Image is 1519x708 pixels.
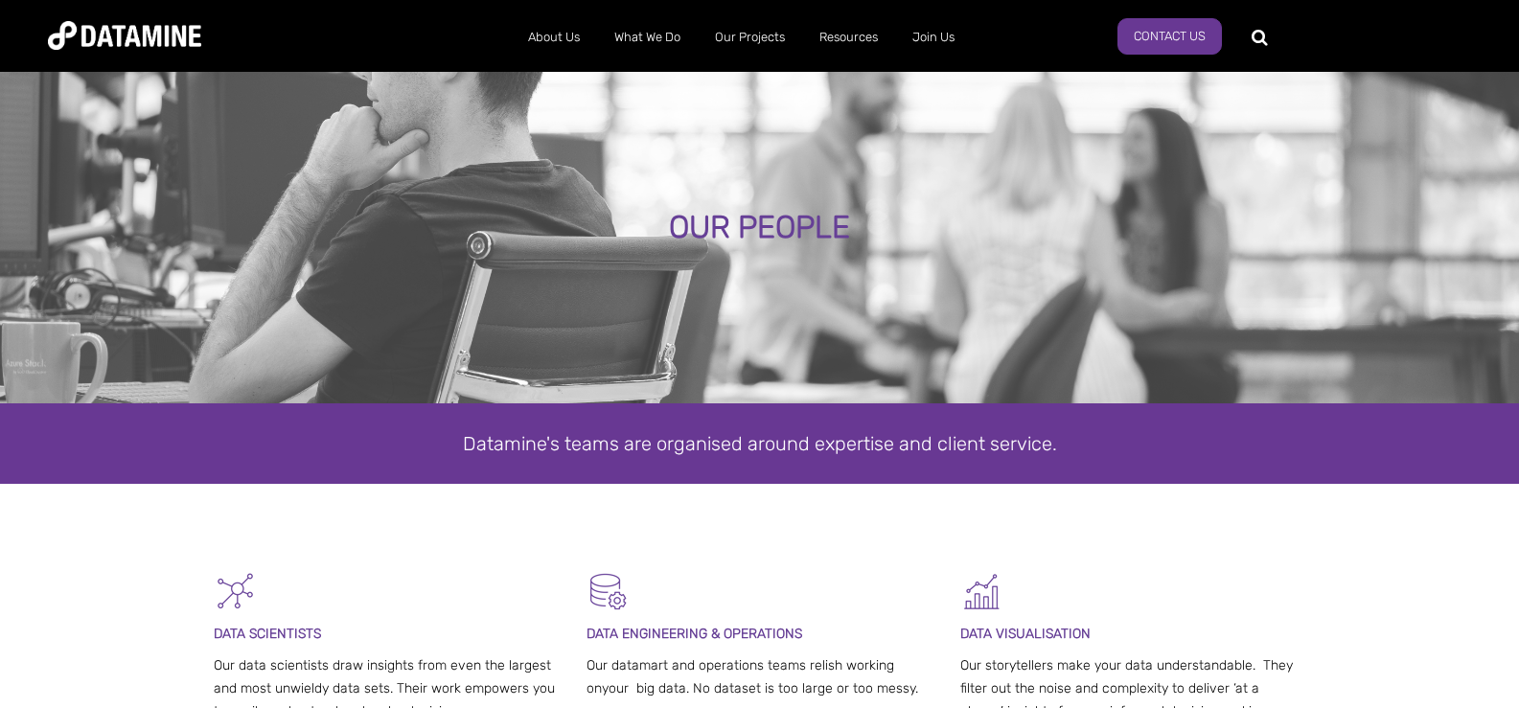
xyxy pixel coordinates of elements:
span: DATA SCIENTISTS [214,626,321,642]
div: OUR PEOPLE [176,211,1343,245]
a: Our Projects [698,12,802,62]
img: Datamine [48,21,201,50]
p: Our datamart and operations teams relish working onyour big data. No dataset is too large or too ... [587,654,932,700]
span: Datamine's teams are organised around expertise and client service. [463,432,1057,455]
a: Resources [802,12,895,62]
img: Datamart [587,570,630,613]
img: Graph 5 [960,570,1003,613]
img: Graph - Network [214,570,257,613]
span: DATA VISUALISATION [960,626,1091,642]
span: DATA ENGINEERING & OPERATIONS [587,626,802,642]
a: Contact Us [1117,18,1222,55]
a: Join Us [895,12,972,62]
a: What We Do [597,12,698,62]
a: About Us [511,12,597,62]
